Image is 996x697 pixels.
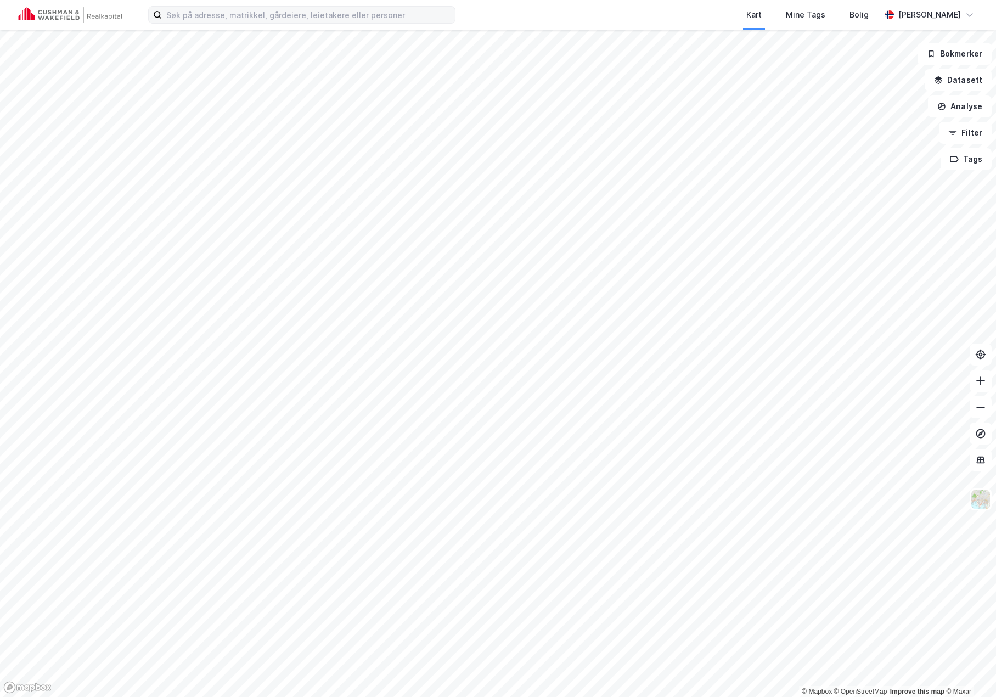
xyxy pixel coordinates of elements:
[970,489,991,510] img: Z
[834,688,887,695] a: OpenStreetMap
[928,95,992,117] button: Analyse
[890,688,944,695] a: Improve this map
[941,644,996,697] iframe: Chat Widget
[802,688,832,695] a: Mapbox
[918,43,992,65] button: Bokmerker
[898,8,961,21] div: [PERSON_NAME]
[162,7,455,23] input: Søk på adresse, matrikkel, gårdeiere, leietakere eller personer
[925,69,992,91] button: Datasett
[941,148,992,170] button: Tags
[849,8,869,21] div: Bolig
[786,8,825,21] div: Mine Tags
[939,122,992,144] button: Filter
[3,681,52,694] a: Mapbox homepage
[746,8,762,21] div: Kart
[941,644,996,697] div: Kontrollprogram for chat
[18,7,122,23] img: cushman-wakefield-realkapital-logo.202ea83816669bd177139c58696a8fa1.svg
